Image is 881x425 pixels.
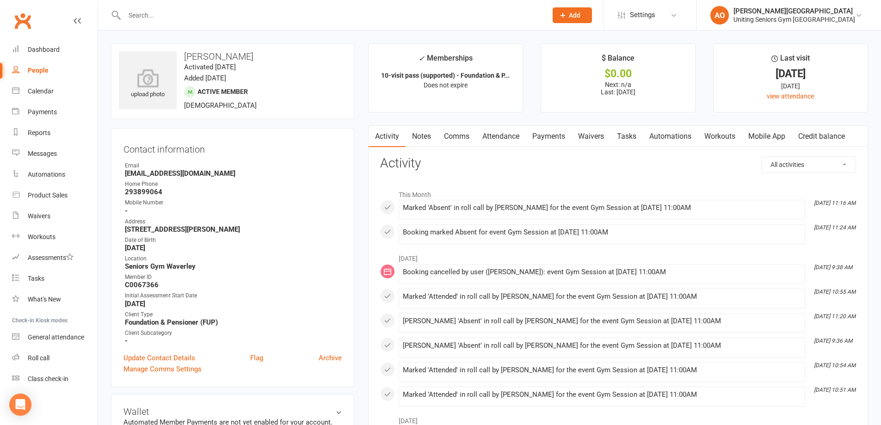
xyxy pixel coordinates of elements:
[602,52,635,69] div: $ Balance
[125,225,342,234] strong: [STREET_ADDRESS][PERSON_NAME]
[733,7,855,15] div: [PERSON_NAME][GEOGRAPHIC_DATA]
[12,268,98,289] a: Tasks
[125,198,342,207] div: Mobile Number
[122,9,541,22] input: Search...
[28,129,50,136] div: Reports
[125,169,342,178] strong: [EMAIL_ADDRESS][DOMAIN_NAME]
[184,101,257,110] span: [DEMOGRAPHIC_DATA]
[12,289,98,310] a: What's New
[125,291,342,300] div: Initial Assessment Start Date
[381,72,510,79] strong: 10-visit pass (supported) - Foundation & P...
[9,394,31,416] div: Open Intercom Messenger
[125,273,342,282] div: Member ID
[643,126,698,147] a: Automations
[12,39,98,60] a: Dashboard
[123,363,202,375] a: Manage Comms Settings
[403,204,801,212] div: Marked 'Absent' in roll call by [PERSON_NAME] for the event Gym Session at [DATE] 11:00AM
[12,206,98,227] a: Waivers
[125,254,342,263] div: Location
[569,12,580,19] span: Add
[319,352,342,363] a: Archive
[250,352,263,363] a: Flag
[28,67,49,74] div: People
[380,249,856,264] li: [DATE]
[380,156,856,171] h3: Activity
[403,366,801,374] div: Marked 'Attended' in roll call by [PERSON_NAME] for the event Gym Session at [DATE] 11:00AM
[12,185,98,206] a: Product Sales
[28,108,57,116] div: Payments
[742,126,792,147] a: Mobile App
[28,171,65,178] div: Automations
[814,362,856,369] i: [DATE] 10:54 AM
[12,143,98,164] a: Messages
[12,327,98,348] a: General attendance kiosk mode
[125,236,342,245] div: Date of Birth
[12,227,98,247] a: Workouts
[125,300,342,308] strong: [DATE]
[792,126,851,147] a: Credit balance
[814,224,856,231] i: [DATE] 11:24 AM
[28,333,84,341] div: General attendance
[814,313,856,320] i: [DATE] 11:20 AM
[11,9,34,32] a: Clubworx
[698,126,742,147] a: Workouts
[28,150,57,157] div: Messages
[123,352,195,363] a: Update Contact Details
[403,391,801,399] div: Marked 'Attended' in roll call by [PERSON_NAME] for the event Gym Session at [DATE] 11:00AM
[28,212,50,220] div: Waivers
[369,126,406,147] a: Activity
[553,7,592,23] button: Add
[125,244,342,252] strong: [DATE]
[125,262,342,271] strong: Seniors Gym Waverley
[722,69,859,79] div: [DATE]
[119,69,177,99] div: upload photo
[28,296,61,303] div: What's New
[630,5,655,25] span: Settings
[380,185,856,200] li: This Month
[814,289,856,295] i: [DATE] 10:55 AM
[12,102,98,123] a: Payments
[28,354,49,362] div: Roll call
[125,329,342,338] div: Client Subcategory
[125,161,342,170] div: Email
[814,200,856,206] i: [DATE] 11:16 AM
[125,180,342,189] div: Home Phone
[119,51,346,62] h3: [PERSON_NAME]
[12,81,98,102] a: Calendar
[125,188,342,196] strong: 293899064
[184,63,236,71] time: Activated [DATE]
[814,264,852,271] i: [DATE] 9:38 AM
[28,87,54,95] div: Calendar
[419,54,425,63] i: ✓
[771,52,810,69] div: Last visit
[722,81,859,91] div: [DATE]
[526,126,572,147] a: Payments
[549,81,687,96] p: Next: n/a Last: [DATE]
[28,275,44,282] div: Tasks
[419,52,473,69] div: Memberships
[12,369,98,389] a: Class kiosk mode
[28,375,68,382] div: Class check-in
[767,92,814,100] a: view attendance
[125,217,342,226] div: Address
[549,69,687,79] div: $0.00
[476,126,526,147] a: Attendance
[125,207,342,215] strong: -
[197,88,248,95] span: Active member
[733,15,855,24] div: Uniting Seniors Gym [GEOGRAPHIC_DATA]
[403,317,801,325] div: [PERSON_NAME] 'Absent' in roll call by [PERSON_NAME] for the event Gym Session at [DATE] 11:00AM
[403,293,801,301] div: Marked 'Attended' in roll call by [PERSON_NAME] for the event Gym Session at [DATE] 11:00AM
[28,46,60,53] div: Dashboard
[710,6,729,25] div: AO
[12,348,98,369] a: Roll call
[28,233,55,240] div: Workouts
[28,191,68,199] div: Product Sales
[814,338,852,344] i: [DATE] 9:36 AM
[184,74,226,82] time: Added [DATE]
[12,164,98,185] a: Automations
[12,123,98,143] a: Reports
[28,254,74,261] div: Assessments
[424,81,468,89] span: Does not expire
[125,337,342,345] strong: -
[403,342,801,350] div: [PERSON_NAME] 'Absent' in roll call by [PERSON_NAME] for the event Gym Session at [DATE] 11:00AM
